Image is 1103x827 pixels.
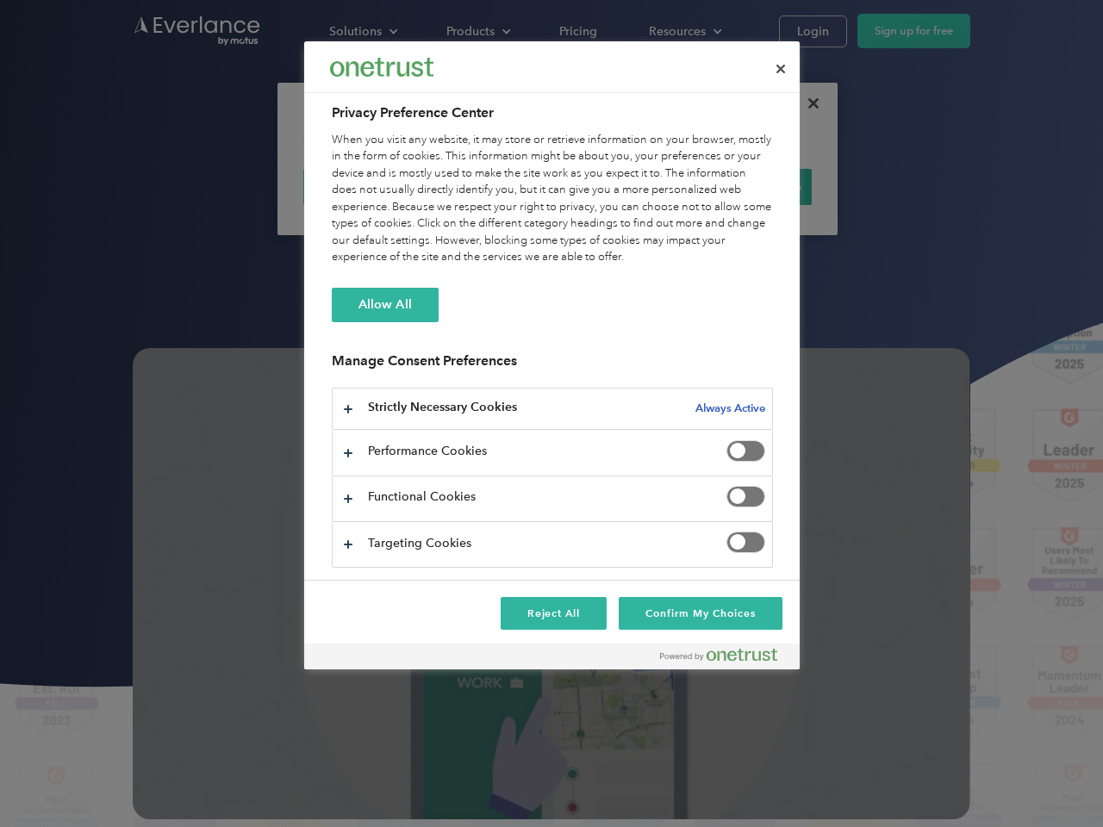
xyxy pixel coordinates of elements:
[304,41,800,669] div: Privacy Preference Center
[332,288,439,322] button: Allow All
[660,648,791,669] a: Powered by OneTrust Opens in a new Tab
[330,50,433,84] div: Everlance
[332,132,773,266] div: When you visit any website, it may store or retrieve information on your browser, mostly in the f...
[660,648,777,662] img: Powered by OneTrust Opens in a new Tab
[332,352,773,379] h3: Manage Consent Preferences
[304,41,800,669] div: Preference center
[762,50,800,88] button: Close
[330,58,433,76] img: Everlance
[501,597,608,630] button: Reject All
[332,103,773,123] h2: Privacy Preference Center
[619,597,782,630] button: Confirm My Choices
[127,103,214,139] input: Submit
